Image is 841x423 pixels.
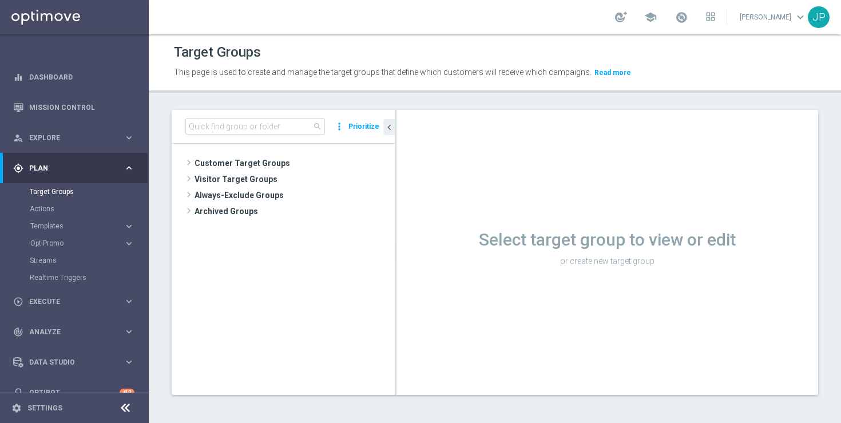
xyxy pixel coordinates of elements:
button: chevron_left [383,119,395,135]
div: OptiPromo [30,240,124,247]
div: OptiPromo [30,235,148,252]
button: gps_fixed Plan keyboard_arrow_right [13,164,135,173]
a: Realtime Triggers [30,273,119,282]
a: [PERSON_NAME]keyboard_arrow_down [739,9,808,26]
i: play_circle_outline [13,297,23,307]
a: Mission Control [29,92,134,122]
div: Execute [13,297,124,307]
button: lightbulb Optibot +10 [13,388,135,397]
span: Plan [29,165,124,172]
div: Explore [13,133,124,143]
i: keyboard_arrow_right [124,326,134,337]
div: Dashboard [13,62,134,92]
span: Customer Target Groups [195,155,395,171]
div: +10 [120,389,134,396]
div: Optibot [13,377,134,408]
div: Streams [30,252,148,269]
i: keyboard_arrow_right [124,132,134,143]
button: Mission Control [13,103,135,112]
div: JP [808,6,830,28]
button: OptiPromo keyboard_arrow_right [30,239,135,248]
i: keyboard_arrow_right [124,238,134,249]
span: Archived Groups [195,203,395,219]
div: Templates [30,223,124,230]
i: person_search [13,133,23,143]
a: Dashboard [29,62,134,92]
button: person_search Explore keyboard_arrow_right [13,133,135,143]
button: Data Studio keyboard_arrow_right [13,358,135,367]
a: Actions [30,204,119,214]
span: This page is used to create and manage the target groups that define which customers will receive... [174,68,592,77]
span: keyboard_arrow_down [794,11,807,23]
div: Analyze [13,327,124,337]
i: equalizer [13,72,23,82]
i: settings [11,403,22,413]
h1: Select target group to view or edit [396,230,818,250]
i: lightbulb [13,388,23,398]
i: gps_fixed [13,163,23,173]
span: OptiPromo [30,240,112,247]
i: more_vert [334,118,345,135]
div: Plan [13,163,124,173]
span: Analyze [29,329,124,335]
button: Prioritize [347,119,381,135]
a: Target Groups [30,187,119,196]
span: Execute [29,298,124,305]
div: Mission Control [13,92,134,122]
i: keyboard_arrow_right [124,163,134,173]
span: Explore [29,135,124,141]
span: Visitor Target Groups [195,171,395,187]
div: Data Studio [13,357,124,367]
span: Data Studio [29,359,124,366]
p: or create new target group [396,256,818,266]
span: school [644,11,657,23]
span: search [313,122,322,131]
button: play_circle_outline Execute keyboard_arrow_right [13,297,135,306]
button: track_changes Analyze keyboard_arrow_right [13,327,135,337]
i: track_changes [13,327,23,337]
button: Read more [593,66,632,79]
i: chevron_left [384,122,395,133]
i: keyboard_arrow_right [124,296,134,307]
a: Streams [30,256,119,265]
span: Templates [30,223,112,230]
span: Always-Exclude Groups [195,187,395,203]
i: keyboard_arrow_right [124,221,134,232]
a: Optibot [29,377,120,408]
div: Templates [30,218,148,235]
h1: Target Groups [174,44,261,61]
input: Quick find group or folder [185,118,325,135]
div: Target Groups [30,183,148,200]
i: keyboard_arrow_right [124,357,134,367]
button: Templates keyboard_arrow_right [30,222,135,231]
div: Realtime Triggers [30,269,148,286]
button: equalizer Dashboard [13,73,135,82]
div: Actions [30,200,148,218]
a: Settings [27,405,62,412]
